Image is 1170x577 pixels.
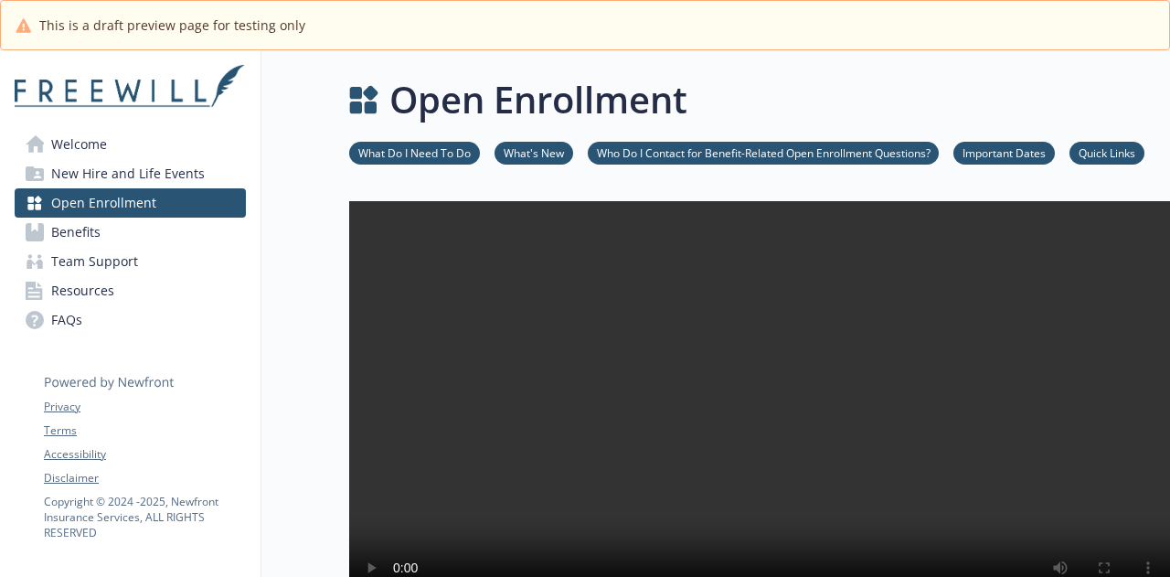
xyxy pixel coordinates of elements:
[44,446,245,463] a: Accessibility
[15,305,246,335] a: FAQs
[953,144,1055,161] a: Important Dates
[44,399,245,415] a: Privacy
[51,188,156,218] span: Open Enrollment
[51,218,101,247] span: Benefits
[389,72,687,127] h1: Open Enrollment
[15,218,246,247] a: Benefits
[588,144,939,161] a: Who Do I Contact for Benefit-Related Open Enrollment Questions?
[15,130,246,159] a: Welcome
[495,144,573,161] a: What's New
[51,276,114,305] span: Resources
[15,247,246,276] a: Team Support
[44,422,245,439] a: Terms
[15,276,246,305] a: Resources
[44,470,245,486] a: Disclaimer
[51,305,82,335] span: FAQs
[1069,144,1144,161] a: Quick Links
[51,247,138,276] span: Team Support
[15,159,246,188] a: New Hire and Life Events
[51,159,205,188] span: New Hire and Life Events
[15,188,246,218] a: Open Enrollment
[51,130,107,159] span: Welcome
[349,144,480,161] a: What Do I Need To Do
[39,16,305,35] span: This is a draft preview page for testing only
[44,494,245,540] p: Copyright © 2024 - 2025 , Newfront Insurance Services, ALL RIGHTS RESERVED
